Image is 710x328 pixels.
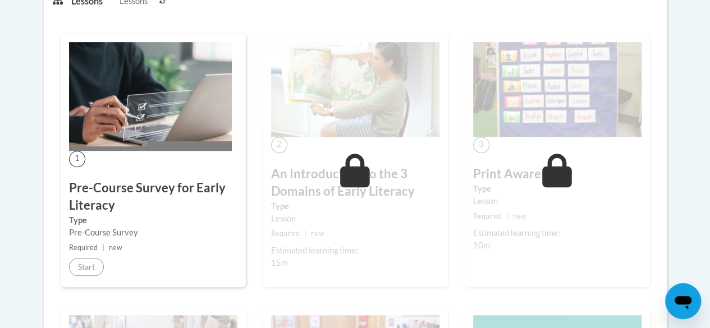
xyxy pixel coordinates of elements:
span: | [102,243,104,252]
img: Course Image [69,42,232,151]
div: Estimated learning time: [473,227,642,239]
span: 1 [69,151,85,167]
span: | [304,229,306,238]
span: 3 [473,137,489,153]
span: Required [271,229,300,238]
span: Required [473,212,502,220]
img: Course Image [271,42,439,137]
span: Required [69,243,98,252]
label: Type [473,183,642,195]
span: 2 [271,137,287,153]
iframe: Button to launch messaging window [665,283,701,319]
button: Start [69,258,104,276]
div: Lesson [473,195,642,207]
img: Course Image [473,42,642,137]
span: new [311,229,324,238]
h3: An Introduction to the 3 Domains of Early Literacy [271,165,439,200]
span: 10m [473,241,490,250]
span: new [109,243,122,252]
div: Pre-Course Survey [69,227,237,239]
label: Type [271,200,439,212]
h3: Pre-Course Survey for Early Literacy [69,179,237,214]
span: 15m [271,258,288,267]
label: Type [69,214,237,227]
div: Estimated learning time: [271,244,439,257]
h3: Print Awareness [473,165,642,183]
div: Lesson [271,212,439,225]
span: | [506,212,509,220]
span: new [513,212,526,220]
